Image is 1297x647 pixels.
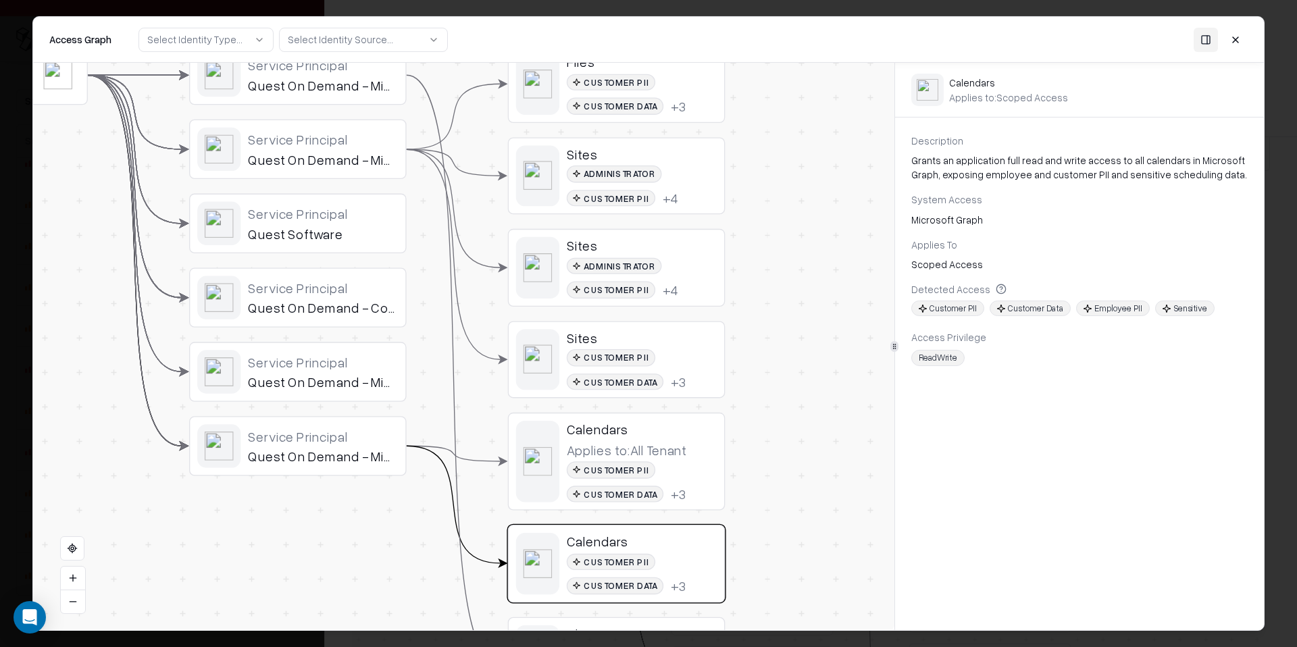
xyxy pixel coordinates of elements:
div: Employee PII [1076,301,1150,316]
div: Quest On Demand - Core - Basic [248,299,398,316]
button: Select Identity Type... [138,27,274,51]
div: Applies To [911,238,1248,252]
div: Microsoft Graph [911,212,1248,226]
div: Customer Data [990,301,1071,316]
div: Administrator [567,165,662,182]
button: Select Identity Source... [279,27,448,51]
div: Quest On Demand - Migration - Basic [248,373,398,390]
div: Quest Software [248,226,398,242]
div: Customer PII [567,349,655,366]
div: + 3 [671,373,686,390]
img: entra [917,79,938,101]
div: Applies to: Scoped Access [949,91,1068,103]
div: Service Principal [248,353,398,370]
div: Detected Access [911,283,1215,295]
div: Access Graph [49,32,111,47]
div: Quest On Demand - Migration - SharePoint [248,151,398,168]
div: Description [911,134,1248,148]
div: Customer Data [567,373,663,390]
div: Customer PII [567,553,655,570]
div: Customer PII [567,74,655,90]
div: Service Principal [248,57,398,74]
div: + 4 [663,282,678,299]
div: Customer Data [567,577,663,594]
div: Service Principal [248,205,398,222]
button: +3 [671,486,686,502]
div: Quest On Demand - Migration - Mailbox Migration [248,448,398,465]
div: Service Principal [248,279,398,296]
div: Sites [567,145,717,162]
div: ReadWrite [911,350,965,365]
div: + 4 [663,190,678,207]
button: +4 [663,190,678,207]
div: Sites [567,329,717,346]
div: Customer PII [567,190,655,207]
div: Access Privilege [911,330,1248,344]
div: Calendars [567,533,717,550]
div: Calendars [949,76,1068,88]
div: Customer PII [911,301,984,316]
div: Select Identity Source... [288,32,393,47]
button: +3 [671,98,686,115]
div: Sensitive [1155,301,1215,316]
div: Customer Data [567,486,663,502]
div: + 3 [671,98,686,115]
div: Customer Data [567,98,663,115]
div: Administrator [567,257,662,274]
button: +3 [671,373,686,390]
div: Scoped Access [911,257,1248,271]
div: Customer PII [567,461,655,478]
div: Files [567,53,717,70]
button: +3 [671,577,686,594]
div: Applies to: All Tenant [567,441,686,458]
div: System Access [911,192,1248,207]
div: Grants an application full read and write access to all calendars in Microsoft Graph, exposing em... [911,153,1248,182]
button: +4 [663,282,678,299]
div: Service Principal [248,131,398,148]
div: Sites [567,237,717,254]
div: Quest On Demand - Migration - Teams [248,77,398,94]
div: Chat [567,625,717,642]
div: Select Identity Type... [147,32,243,47]
div: Customer PII [567,282,655,299]
div: Service Principal [248,428,398,444]
div: + 3 [671,486,686,502]
div: + 3 [671,577,686,594]
div: Calendars [567,421,717,438]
